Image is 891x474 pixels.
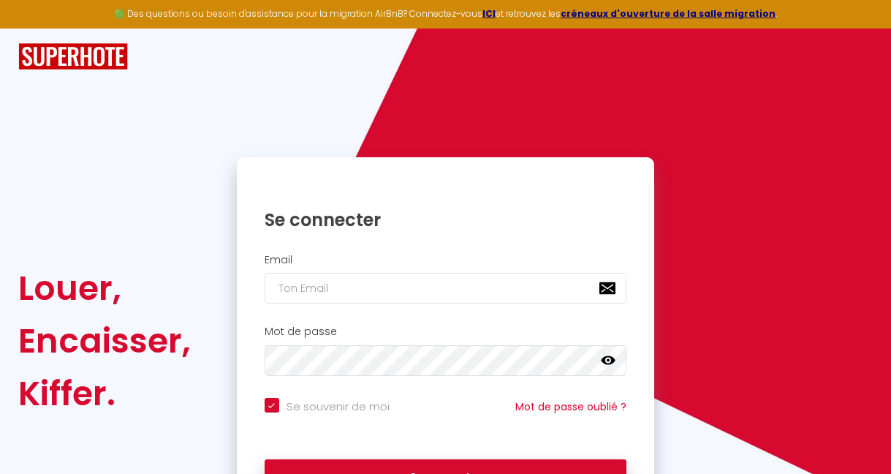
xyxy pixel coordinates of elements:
[561,7,776,20] a: créneaux d'ouverture de la salle migration
[265,326,627,338] h2: Mot de passe
[482,7,496,20] a: ICI
[265,254,627,266] h2: Email
[515,399,626,414] a: Mot de passe oublié ?
[18,262,191,315] div: Louer,
[18,315,191,367] div: Encaisser,
[18,43,128,70] img: SuperHote logo
[265,208,627,231] h1: Se connecter
[18,367,191,420] div: Kiffer.
[265,273,627,304] input: Ton Email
